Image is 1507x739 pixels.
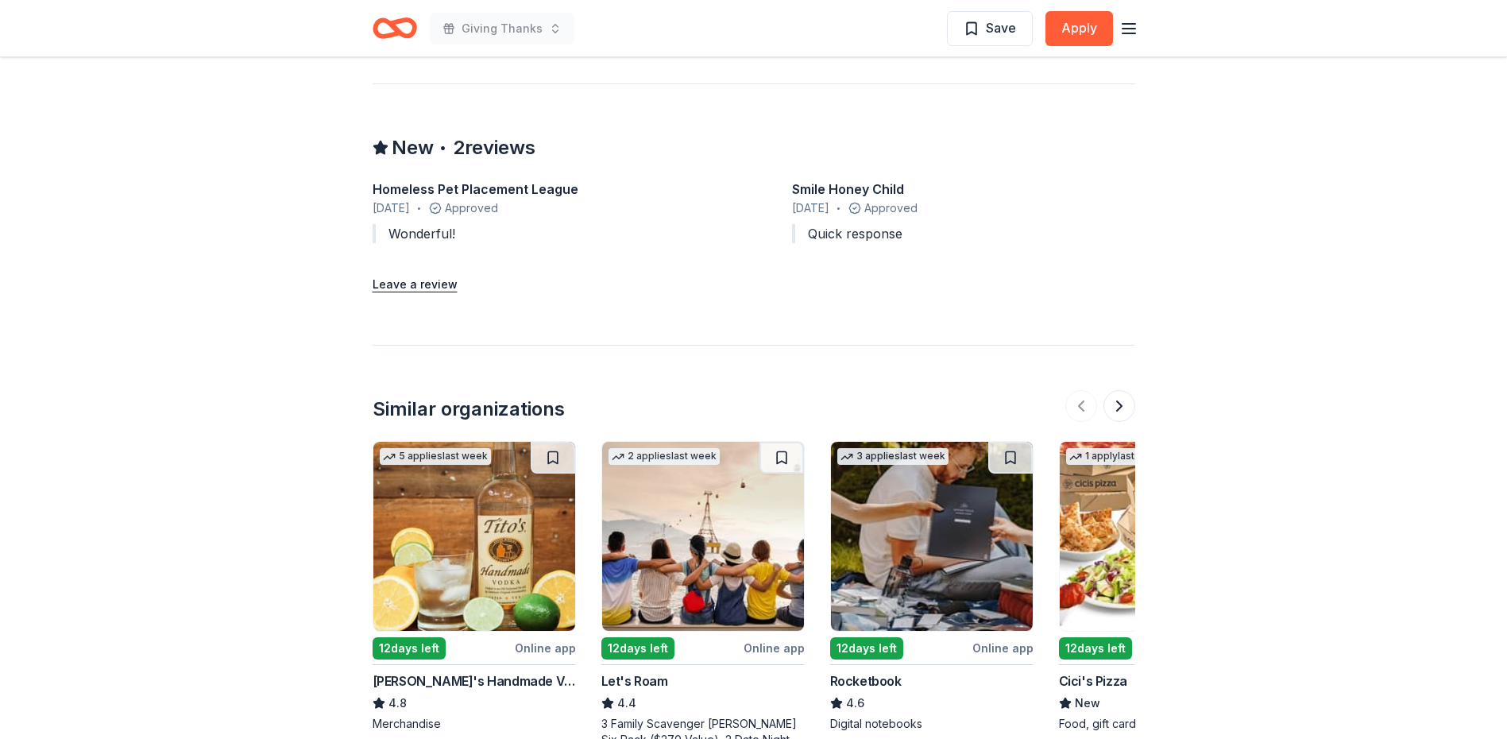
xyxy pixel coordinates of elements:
span: 4.4 [617,694,636,713]
div: 12 days left [1059,637,1132,660]
div: Approved [373,199,716,218]
span: 4.6 [846,694,864,713]
img: Image for Rocketbook [831,442,1033,631]
span: • [417,202,421,215]
div: 12 days left [601,637,674,660]
button: Apply [1045,11,1113,46]
button: Giving Thanks [430,13,574,44]
div: 5 applies last week [380,448,491,465]
div: Digital notebooks [830,716,1034,732]
div: Similar organizations [373,397,565,422]
div: Smile Honey Child [792,180,1135,199]
img: Image for Tito's Handmade Vodka [373,442,575,631]
div: Online app [515,638,576,658]
span: • [837,202,840,215]
span: [DATE] [373,199,410,218]
a: Image for Cici's Pizza1 applylast week12days leftCici's PizzaNewFood, gift card(s) [1059,441,1262,732]
img: Image for Let's Roam [602,442,804,631]
div: Homeless Pet Placement League [373,180,716,199]
span: 2 reviews [453,135,535,161]
div: Rocketbook [830,671,902,691]
div: 12 days left [373,637,446,660]
span: Giving Thanks [462,19,543,38]
div: Approved [792,199,1135,218]
button: Leave a review [373,275,458,294]
a: Image for Tito's Handmade Vodka5 applieslast week12days leftOnline app[PERSON_NAME]'s Handmade Vo... [373,441,576,732]
a: Image for Rocketbook3 applieslast week12days leftOnline appRocketbook4.6Digital notebooks [830,441,1034,732]
span: 4.8 [388,694,407,713]
img: Image for Cici's Pizza [1060,442,1262,631]
span: • [439,140,446,157]
div: Merchandise [373,716,576,732]
span: Save [986,17,1016,38]
button: Save [947,11,1033,46]
div: 3 applies last week [837,448,949,465]
div: Cici's Pizza [1059,671,1127,691]
span: New [392,135,434,161]
div: Quick response [792,224,1135,243]
div: Food, gift card(s) [1059,716,1262,732]
div: 1 apply last week [1066,448,1166,465]
div: [PERSON_NAME]'s Handmade Vodka [373,671,576,691]
span: New [1075,694,1100,713]
div: 2 applies last week [609,448,720,465]
a: Home [373,10,417,47]
span: [DATE] [792,199,829,218]
div: Wonderful! [373,224,716,243]
div: Online app [972,638,1034,658]
div: 12 days left [830,637,903,660]
div: Let's Roam [601,671,668,691]
div: Online app [744,638,805,658]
